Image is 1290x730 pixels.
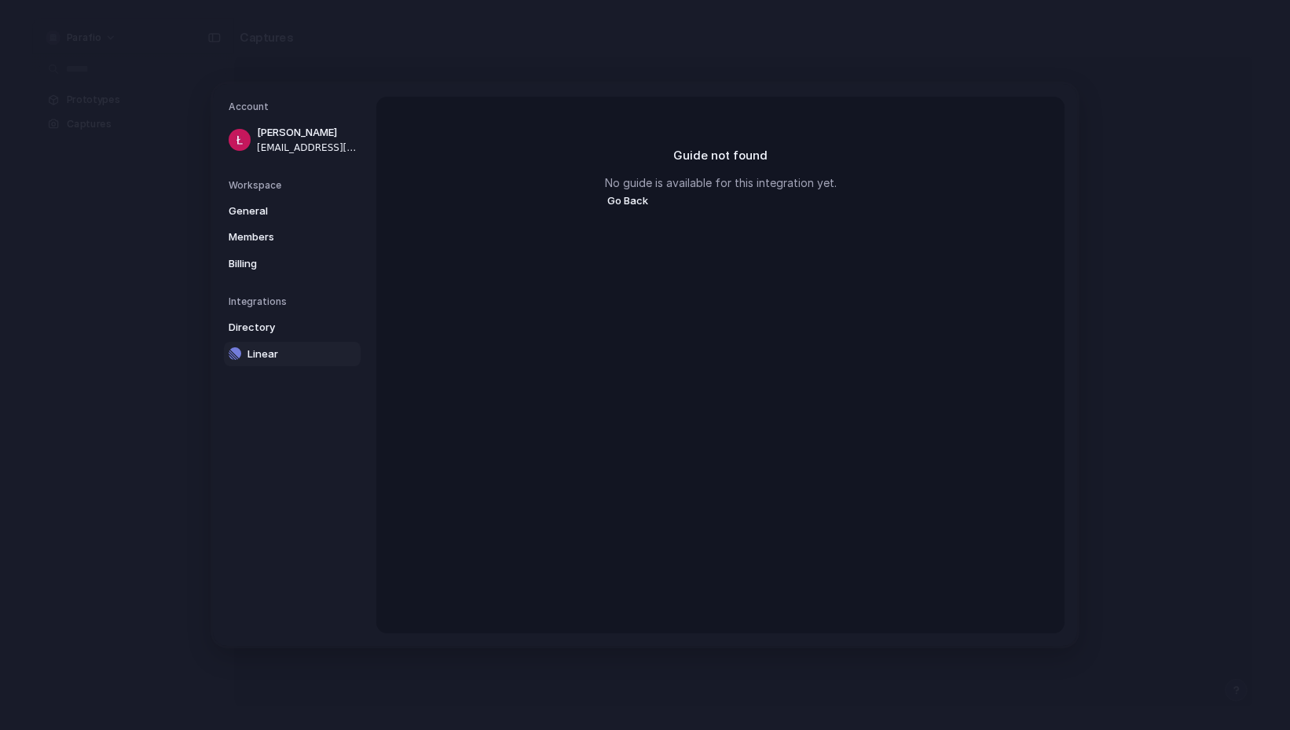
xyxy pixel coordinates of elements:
[229,204,329,219] span: General
[247,347,348,362] span: Linear
[229,229,329,245] span: Members
[224,199,361,224] a: General
[257,141,357,155] span: [EMAIL_ADDRESS][PERSON_NAME][DOMAIN_NAME]
[229,295,361,309] h5: Integrations
[229,100,361,114] h5: Account
[224,225,361,250] a: Members
[257,125,357,141] span: [PERSON_NAME]
[229,178,361,193] h5: Workspace
[605,174,837,191] p: No guide is available for this integration yet.
[224,120,361,160] a: [PERSON_NAME][EMAIL_ADDRESS][PERSON_NAME][DOMAIN_NAME]
[229,320,329,336] span: Directory
[224,251,361,277] a: Billing
[605,147,837,165] h2: Guide not found
[229,256,329,272] span: Billing
[224,342,361,367] a: Linear
[224,315,361,340] a: Directory
[605,191,650,211] button: Go Back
